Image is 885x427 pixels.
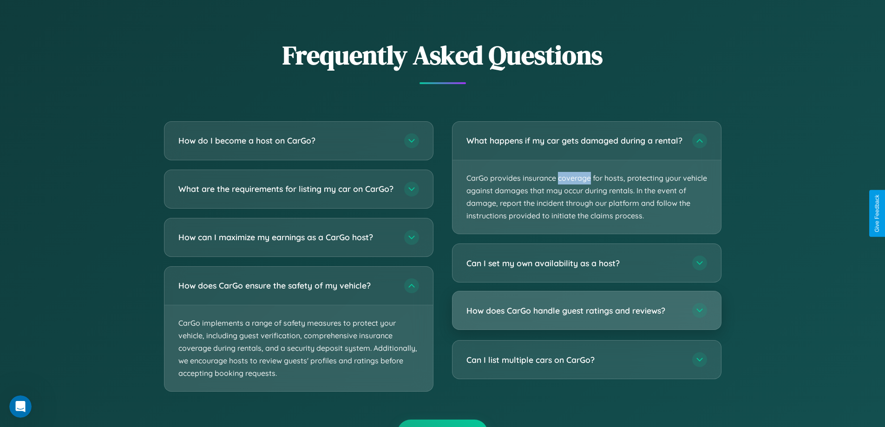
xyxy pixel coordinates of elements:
h3: How does CarGo ensure the safety of my vehicle? [178,280,395,291]
h3: How do I become a host on CarGo? [178,135,395,146]
h2: Frequently Asked Questions [164,37,721,73]
p: CarGo implements a range of safety measures to protect your vehicle, including guest verification... [164,305,433,392]
h3: How can I maximize my earnings as a CarGo host? [178,231,395,243]
h3: What are the requirements for listing my car on CarGo? [178,183,395,195]
p: CarGo provides insurance coverage for hosts, protecting your vehicle against damages that may occ... [452,160,721,234]
h3: Can I set my own availability as a host? [466,257,683,269]
h3: How does CarGo handle guest ratings and reviews? [466,305,683,316]
h3: Can I list multiple cars on CarGo? [466,354,683,366]
iframe: Intercom live chat [9,395,32,418]
h3: What happens if my car gets damaged during a rental? [466,135,683,146]
div: Give Feedback [874,195,880,232]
